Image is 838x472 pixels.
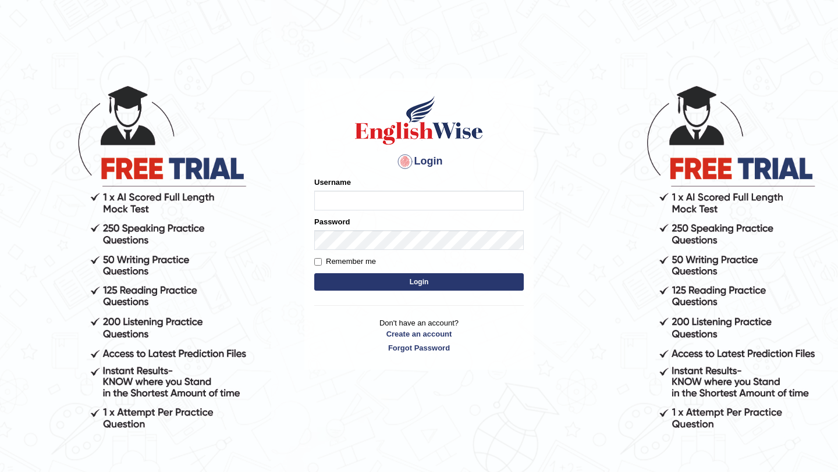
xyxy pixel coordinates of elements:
[314,258,322,266] input: Remember me
[314,152,524,171] h4: Login
[314,216,350,227] label: Password
[314,317,524,353] p: Don't have an account?
[314,328,524,339] a: Create an account
[314,342,524,353] a: Forgot Password
[314,256,376,267] label: Remember me
[353,94,485,146] img: Logo of English Wise sign in for intelligent practice with AI
[314,273,524,291] button: Login
[314,177,351,188] label: Username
